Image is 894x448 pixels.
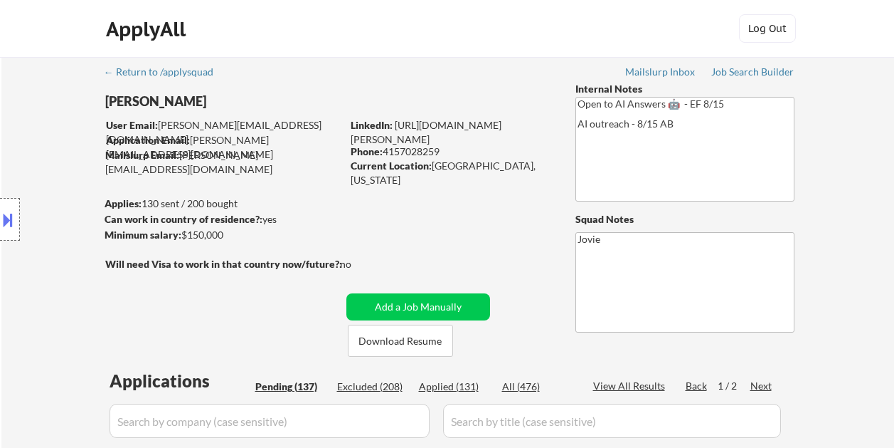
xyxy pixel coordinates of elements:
[348,325,453,357] button: Download Resume
[351,145,383,157] strong: Phone:
[419,380,490,394] div: Applied (131)
[502,380,573,394] div: All (476)
[711,67,794,77] div: Job Search Builder
[575,212,794,226] div: Squad Notes
[337,380,408,394] div: Excluded (208)
[443,404,781,438] input: Search by title (case sensitive)
[351,119,501,145] a: [URL][DOMAIN_NAME][PERSON_NAME]
[104,67,227,77] div: ← Return to /applysquad
[104,66,227,80] a: ← Return to /applysquad
[110,404,430,438] input: Search by company (case sensitive)
[686,379,708,393] div: Back
[718,379,750,393] div: 1 / 2
[255,380,326,394] div: Pending (137)
[351,119,393,131] strong: LinkedIn:
[739,14,796,43] button: Log Out
[340,257,381,271] div: no
[106,17,190,41] div: ApplyAll
[750,379,773,393] div: Next
[593,379,669,393] div: View All Results
[575,82,794,96] div: Internal Notes
[351,159,552,187] div: [GEOGRAPHIC_DATA], [US_STATE]
[351,160,432,172] strong: Current Location:
[711,66,794,80] a: Job Search Builder
[110,373,250,390] div: Applications
[625,67,696,77] div: Mailslurp Inbox
[346,293,490,321] button: Add a Job Manually
[625,66,696,80] a: Mailslurp Inbox
[351,145,552,159] div: 4157028259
